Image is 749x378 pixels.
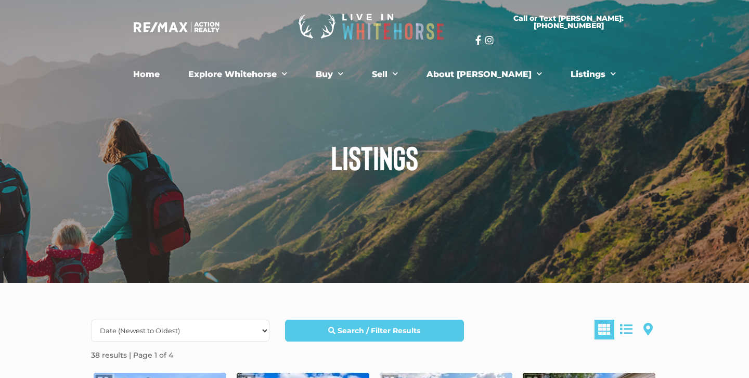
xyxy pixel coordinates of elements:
a: Home [125,64,167,85]
a: Search / Filter Results [285,320,463,342]
strong: 38 results | Page 1 of 4 [91,350,173,360]
nav: Menu [88,64,661,85]
a: Listings [563,64,624,85]
a: Sell [364,64,406,85]
h1: Listings [83,141,666,174]
strong: Search / Filter Results [338,326,420,335]
span: Call or Text [PERSON_NAME]: [PHONE_NUMBER] [488,15,649,29]
a: Call or Text [PERSON_NAME]: [PHONE_NUMBER] [475,8,662,35]
a: Buy [308,64,351,85]
a: About [PERSON_NAME] [419,64,550,85]
a: Explore Whitehorse [180,64,295,85]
